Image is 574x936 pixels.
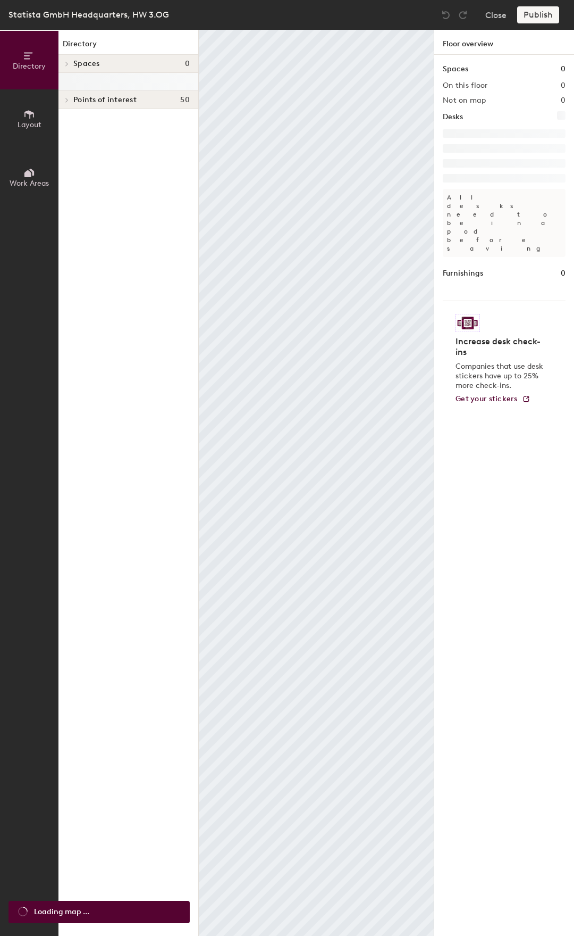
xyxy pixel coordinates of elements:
img: Redo [458,10,468,20]
span: Directory [13,62,46,71]
h1: Desks [443,111,463,123]
span: 0 [185,60,190,68]
p: All desks need to be in a pod before saving [443,189,565,257]
h2: 0 [561,81,565,90]
h1: 0 [561,268,565,279]
img: Undo [441,10,451,20]
a: Get your stickers [455,395,530,404]
h1: Floor overview [434,30,574,55]
canvas: Map [199,30,434,936]
span: Loading map ... [34,906,89,918]
h1: 0 [561,63,565,75]
h2: Not on map [443,96,486,105]
h1: Furnishings [443,268,483,279]
h2: 0 [561,96,565,105]
div: Statista GmbH Headquarters, HW 3.OG [9,8,169,21]
span: Points of interest [73,96,137,104]
h2: On this floor [443,81,488,90]
span: Layout [18,120,41,129]
span: Work Areas [10,179,49,188]
p: Companies that use desk stickers have up to 25% more check-ins. [455,362,546,391]
span: 50 [180,96,190,104]
h1: Directory [58,38,198,55]
h4: Increase desk check-ins [455,336,546,358]
button: Close [485,6,507,23]
span: Get your stickers [455,394,518,403]
h1: Spaces [443,63,468,75]
img: Sticker logo [455,314,480,332]
span: Spaces [73,60,100,68]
